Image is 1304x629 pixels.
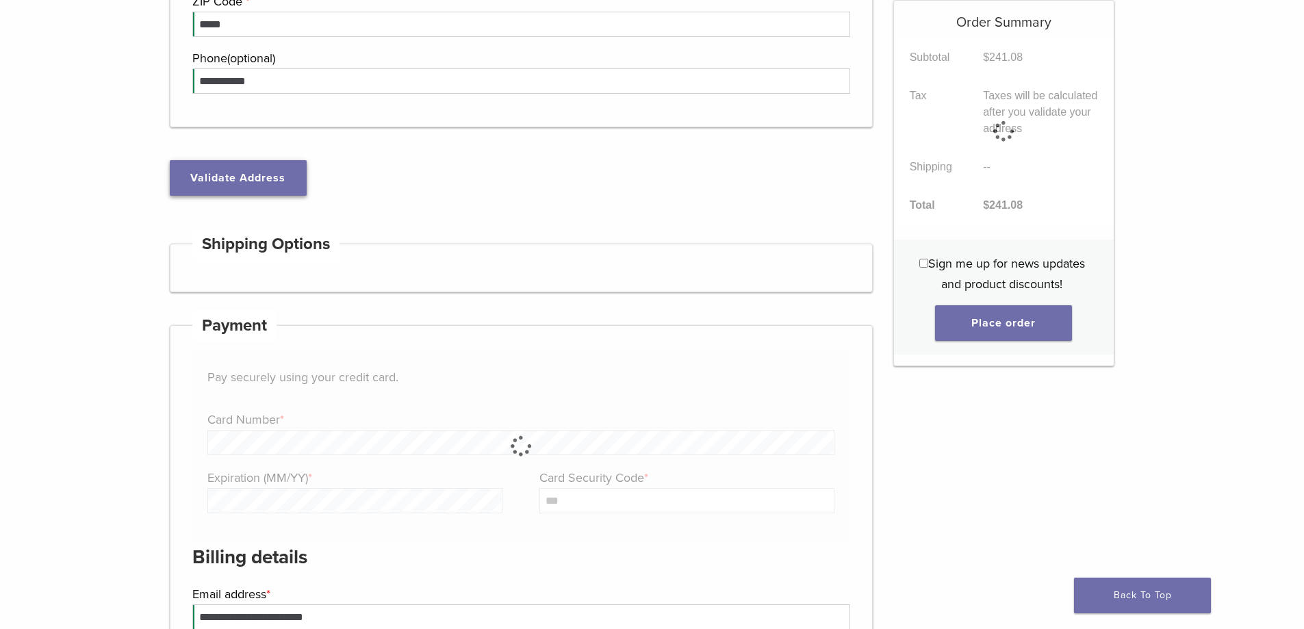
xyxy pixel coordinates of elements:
[192,584,847,604] label: Email address
[192,228,340,261] h4: Shipping Options
[935,305,1072,341] button: Place order
[919,259,928,268] input: Sign me up for news updates and product discounts!
[928,256,1085,292] span: Sign me up for news updates and product discounts!
[192,309,277,342] h4: Payment
[894,1,1114,31] h5: Order Summary
[192,48,847,68] label: Phone
[1074,578,1211,613] a: Back To Top
[170,160,307,196] button: Validate Address
[192,541,851,574] h3: Billing details
[227,51,275,66] span: (optional)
